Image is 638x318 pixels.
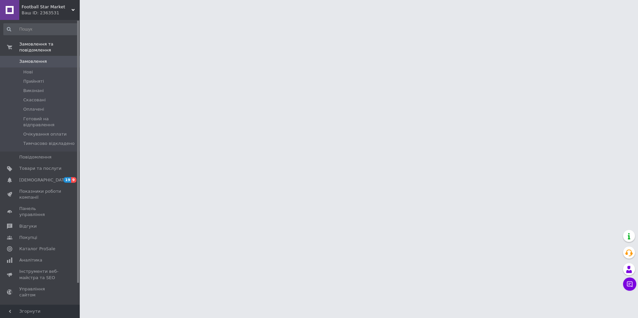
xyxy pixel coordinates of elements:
span: Покупці [19,235,37,241]
span: Панель управління [19,206,61,218]
span: [DEMOGRAPHIC_DATA] [19,177,68,183]
span: 19 [63,177,71,183]
span: Замовлення [19,58,47,64]
span: Очікування оплати [23,131,66,137]
button: Чат з покупцем [623,277,636,291]
span: Відгуки [19,223,37,229]
span: Товари та послуги [19,165,61,171]
div: Ваш ID: 2363531 [22,10,80,16]
span: Скасовані [23,97,46,103]
span: Показники роботи компанії [19,188,61,200]
span: Прийняті [23,78,44,84]
span: Оплачені [23,106,44,112]
span: Інструменти веб-майстра та SEO [19,268,61,280]
span: Football Star Market [22,4,71,10]
input: Пошук [3,23,78,35]
span: Управління сайтом [19,286,61,298]
span: Повідомлення [19,154,52,160]
span: Виконані [23,88,44,94]
span: Готовий на відправлення [23,116,78,128]
span: 9 [71,177,76,183]
span: Нові [23,69,33,75]
span: Гаманець компанії [19,303,61,315]
span: Аналітика [19,257,42,263]
span: Тимчасово відкладено [23,141,75,147]
span: Каталог ProSale [19,246,55,252]
span: Замовлення та повідомлення [19,41,80,53]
